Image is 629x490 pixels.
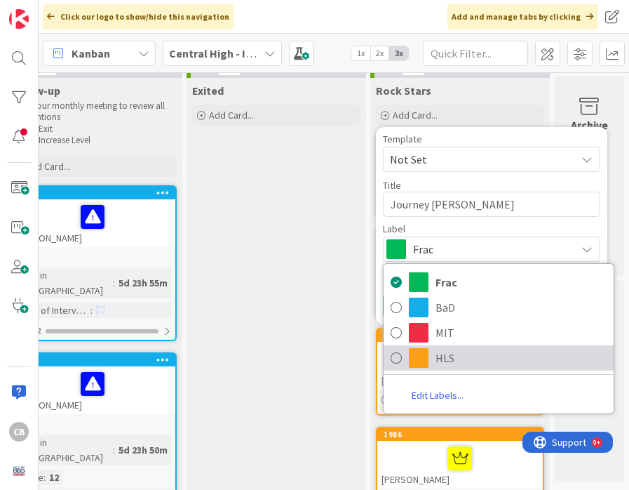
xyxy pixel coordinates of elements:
a: Edit Labels... [384,383,492,408]
div: Add and manage tabs by clicking [447,4,598,29]
span: Frac [413,239,569,259]
span: HLS [435,347,607,369]
span: Add Card... [209,109,254,121]
span: Template [383,134,422,144]
span: BaD [435,297,607,318]
span: 3x [389,46,408,60]
div: 1986[PERSON_NAME] [377,428,543,489]
div: 9+ [71,6,78,17]
span: : [113,442,115,458]
span: Add Card... [393,109,438,121]
a: 1987[PERSON_NAME] [376,328,544,416]
div: [PERSON_NAME] [377,342,543,390]
div: [PERSON_NAME] [10,199,175,247]
span: Kanban [72,45,110,62]
li: Increase Level [25,135,175,146]
div: 5d 23h 55m [115,275,171,291]
span: 2x [370,46,389,60]
span: Not Set [390,150,565,168]
div: 1961 [10,354,175,366]
div: 1960 [10,187,175,199]
p: Met at our monthly meeting to review all interventions [11,100,174,124]
div: Time in [GEOGRAPHIC_DATA] [14,435,113,465]
span: Support [29,2,64,19]
div: [PERSON_NAME] [377,441,543,489]
div: 1960 [16,188,175,198]
textarea: Journey [PERSON_NAME] [383,192,600,217]
span: Rock Stars [376,84,431,98]
div: 12 [46,470,62,485]
a: MIT [384,320,614,345]
b: Central High - Intervention [169,46,306,60]
span: Label [383,224,405,234]
a: HLS [384,345,614,371]
div: Archive [571,117,608,133]
div: 1987 [377,329,543,342]
a: Frac [384,270,614,295]
input: Quick Filter... [423,41,528,66]
div: [PERSON_NAME] [10,366,175,414]
span: : [113,275,115,291]
div: Time in [GEOGRAPHIC_DATA] [14,267,113,298]
img: Visit kanbanzone.com [9,9,29,29]
div: 1961[PERSON_NAME] [10,354,175,414]
div: 1986 [377,428,543,441]
div: CB [9,422,29,442]
li: Exit [25,124,175,135]
span: 1x [351,46,370,60]
div: 1961 [16,355,175,365]
div: 1960[PERSON_NAME] [10,187,175,247]
span: Add Card... [25,160,70,173]
span: Exited [192,84,224,98]
label: Title [383,179,401,192]
span: Frac [435,272,607,293]
img: avatar [9,461,29,481]
div: 5d 23h 50m [115,442,171,458]
a: 1960[PERSON_NAME]Time in [GEOGRAPHIC_DATA]:5d 23h 55mTiers of Intervention:0/2 [8,185,177,341]
div: Tiers of Intervention [14,303,90,318]
div: 1987[PERSON_NAME] [377,329,543,390]
div: Click our logo to show/hide this navigation [43,4,234,29]
span: MIT [435,322,607,343]
div: 1986 [384,430,543,439]
span: : [90,303,93,318]
a: BaD [384,295,614,320]
span: : [43,470,46,485]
